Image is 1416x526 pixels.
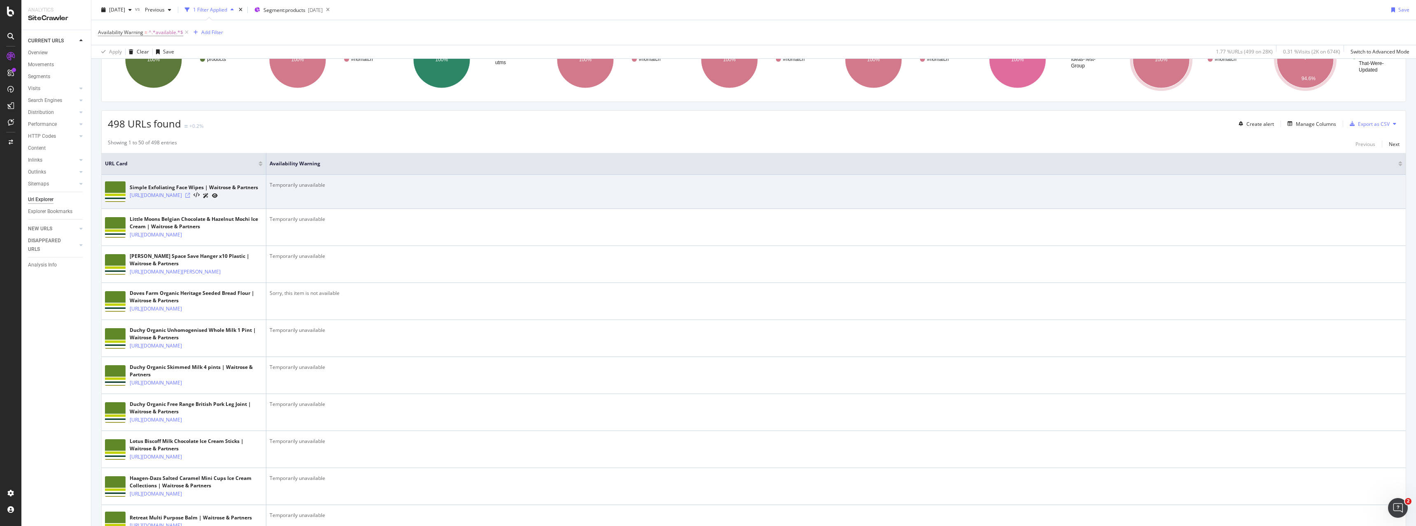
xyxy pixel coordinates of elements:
[28,37,77,45] a: CURRENT URLS
[251,3,323,16] button: Segment:products[DATE]
[723,57,736,63] text: 100%
[270,401,1402,408] div: Temporarily unavailable
[207,56,226,62] text: products
[130,268,221,276] a: [URL][DOMAIN_NAME][PERSON_NAME]
[639,56,661,62] text: #nomatch
[135,5,142,12] span: vs
[28,37,64,45] div: CURRENT URLS
[1116,24,1255,95] svg: A chart.
[270,215,1402,223] div: Temporarily unavailable
[105,402,126,423] img: main image
[1071,63,1085,69] text: Group
[189,123,203,130] div: +0.2%
[108,117,181,130] span: 498 URLs found
[105,254,126,275] img: main image
[130,231,182,239] a: [URL][DOMAIN_NAME]
[190,28,223,37] button: Add Filter
[495,53,523,59] text: products-no-
[105,328,126,349] img: main image
[98,29,143,36] span: Availability Warning
[193,192,200,198] button: View HTML Source
[270,327,1402,334] div: Temporarily unavailable
[28,120,57,129] div: Performance
[130,253,263,267] div: [PERSON_NAME] Space Save Hanger x10 Plastic | Waitrose & Partners
[28,84,77,93] a: Visits
[1071,56,1095,62] text: Ideas-Test-
[1359,54,1391,60] text: Product-Titles-
[1398,6,1409,13] div: Save
[105,181,126,202] img: main image
[1260,24,1399,95] div: A chart.
[28,156,42,165] div: Inlinks
[867,57,880,63] text: 100%
[1302,76,1316,81] text: 94.6%
[684,24,823,95] svg: A chart.
[28,207,72,216] div: Explorer Bookmarks
[1284,119,1336,129] button: Manage Columns
[130,327,263,341] div: Duchy Organic Unhomogenised Whole Milk 1 Pint | Waitrose & Partners
[927,56,949,62] text: #nomatch
[130,215,263,230] div: Little Moons Belgian Chocolate & Hazelnut Mochi Ice Cream | Waitrose & Partners
[351,56,373,62] text: #nomatch
[182,3,237,16] button: 1 Filter Applied
[130,401,263,415] div: Duchy Organic Free Range British Pork Leg Joint | Waitrose & Partners
[109,6,125,13] span: 2025 Sep. 27th
[495,60,506,65] text: utms
[185,193,190,198] a: Visit Online Page
[144,29,147,36] span: =
[108,24,247,95] svg: A chart.
[147,57,160,63] text: 100%
[1347,45,1409,58] button: Switch to Advanced Mode
[1359,60,1383,66] text: That-Were-
[130,416,182,424] a: [URL][DOMAIN_NAME]
[828,24,967,95] svg: A chart.
[203,191,209,200] a: AI Url Details
[783,56,805,62] text: #nomatch
[130,191,182,199] a: [URL][DOMAIN_NAME]
[28,60,54,69] div: Movements
[105,476,126,497] img: main image
[130,364,263,378] div: Duchy Organic Skimmed Milk 4 pints | Waitrose & Partners
[28,180,49,188] div: Sitemaps
[137,48,149,55] div: Clear
[28,168,77,176] a: Outlinks
[1388,3,1409,16] button: Save
[130,184,258,191] div: Simple Exfoliating Face Wipes | Waitrose & Partners
[1155,57,1168,63] text: 100%
[308,7,323,14] div: [DATE]
[270,160,1386,167] span: Availability Warning
[130,453,182,461] a: [URL][DOMAIN_NAME]
[28,236,77,254] a: DISAPPEARED URLS
[28,261,85,269] a: Analysis Info
[252,24,391,95] div: A chart.
[270,512,1402,519] div: Temporarily unavailable
[105,439,126,460] img: main image
[126,45,149,58] button: Clear
[130,475,263,489] div: Haagen-Dazs Salted Caramel Mini Cups Ice Cream Collections | Waitrose & Partners
[396,24,535,95] svg: A chart.
[28,207,85,216] a: Explorer Bookmarks
[109,48,122,55] div: Apply
[130,342,182,350] a: [URL][DOMAIN_NAME]
[28,49,48,57] div: Overview
[28,156,77,165] a: Inlinks
[28,144,46,153] div: Content
[1355,139,1375,149] button: Previous
[28,261,57,269] div: Analysis Info
[28,84,40,93] div: Visits
[28,96,62,105] div: Search Engines
[28,7,84,14] div: Analytics
[1346,117,1390,130] button: Export as CSV
[130,290,263,304] div: Doves Farm Organic Heritage Seeded Bread Flour | Waitrose & Partners
[28,168,46,176] div: Outlinks
[105,160,256,167] span: URL Card
[270,475,1402,482] div: Temporarily unavailable
[28,132,56,141] div: HTTP Codes
[212,191,218,200] a: URL Inspection
[28,132,77,141] a: HTTP Codes
[1011,57,1024,63] text: 100%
